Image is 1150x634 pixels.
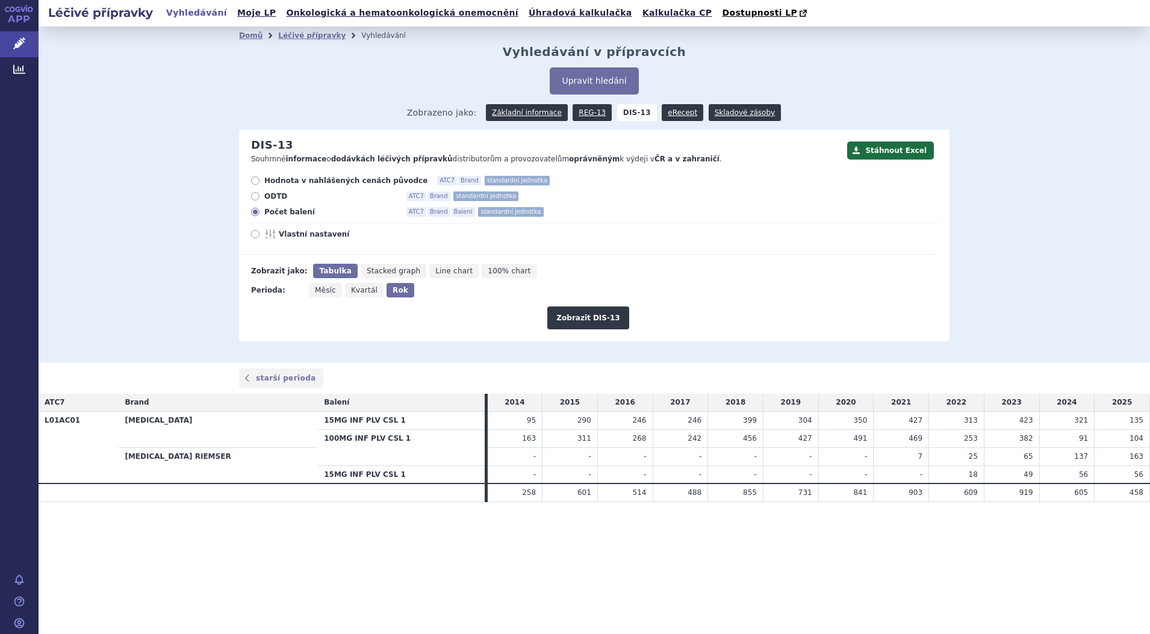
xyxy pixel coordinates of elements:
strong: informace [286,155,327,163]
td: 2021 [874,394,929,411]
span: 100% chart [488,267,530,275]
span: standardní jednotka [478,207,543,217]
td: 2023 [984,394,1039,411]
span: 841 [853,488,867,497]
span: 7 [918,452,922,461]
td: 2016 [597,394,653,411]
span: 605 [1074,488,1088,497]
td: 2020 [818,394,874,411]
td: 2015 [542,394,598,411]
span: Měsíc [315,286,336,294]
span: - [588,470,591,479]
td: 2018 [708,394,763,411]
a: Úhradová kalkulačka [525,5,636,21]
span: 903 [909,488,922,497]
strong: ČR a v zahraničí [654,155,720,163]
span: 246 [633,416,647,424]
p: Souhrnné o distributorům a provozovatelům k výdeji v . [251,154,841,164]
span: Brand [458,176,481,185]
span: - [533,470,536,479]
strong: dodávkách léčivých přípravků [331,155,453,163]
span: Vlastní nastavení [279,229,411,239]
span: standardní jednotka [485,176,550,185]
span: 609 [964,488,978,497]
td: 2019 [763,394,818,411]
a: Skladové zásoby [709,104,781,121]
span: 290 [577,416,591,424]
a: eRecept [662,104,703,121]
span: 514 [633,488,647,497]
span: 469 [909,434,922,443]
span: Stacked graph [367,267,420,275]
span: ATC7 [45,398,65,406]
strong: oprávněným [569,155,620,163]
span: Hodnota v nahlášených cenách původce [264,176,427,185]
h2: DIS-13 [251,138,293,152]
span: 427 [909,416,922,424]
span: - [644,452,646,461]
span: Brand [427,207,450,217]
span: 321 [1074,416,1088,424]
th: [MEDICAL_DATA] RIEMSER [119,447,318,483]
a: Onkologická a hematoonkologická onemocnění [282,5,522,21]
span: 427 [798,434,812,443]
span: 311 [577,434,591,443]
th: 15MG INF PLV CSL 1 [318,465,484,483]
span: - [588,452,591,461]
a: Kalkulačka CP [639,5,716,21]
span: 456 [743,434,757,443]
span: Počet balení [264,207,397,217]
span: standardní jednotka [453,191,518,201]
span: - [699,470,701,479]
span: - [644,470,646,479]
span: 488 [688,488,701,497]
span: 491 [853,434,867,443]
span: - [533,452,536,461]
strong: DIS-13 [617,104,657,121]
span: ATC7 [437,176,457,185]
span: - [865,452,867,461]
td: 2025 [1095,394,1150,411]
th: [MEDICAL_DATA] [119,412,318,448]
span: 855 [743,488,757,497]
span: 253 [964,434,978,443]
span: 104 [1130,434,1143,443]
span: - [920,470,922,479]
h2: Vyhledávání v přípravcích [503,45,686,59]
span: Kvartál [351,286,378,294]
span: 95 [527,416,536,424]
td: 2024 [1039,394,1095,411]
a: Základní informace [486,104,568,121]
a: REG-13 [573,104,612,121]
th: 100MG INF PLV CSL 1 [318,429,484,465]
span: 65 [1024,452,1033,461]
span: 18 [969,470,978,479]
span: 242 [688,434,701,443]
li: Vyhledávání [361,26,421,45]
td: 2014 [488,394,542,411]
span: 313 [964,416,978,424]
span: - [809,470,812,479]
span: Tabulka [319,267,351,275]
span: - [699,452,701,461]
a: Moje LP [234,5,279,21]
span: 246 [688,416,701,424]
span: Zobrazeno jako: [407,104,477,121]
span: - [754,452,757,461]
span: 458 [1130,488,1143,497]
span: Brand [427,191,450,201]
span: - [754,470,757,479]
span: 731 [798,488,812,497]
div: Zobrazit jako: [251,264,307,278]
span: 25 [969,452,978,461]
button: Zobrazit DIS-13 [547,306,629,329]
span: 258 [522,488,536,497]
span: 91 [1079,434,1088,443]
button: Stáhnout Excel [847,141,934,160]
span: 919 [1019,488,1033,497]
span: 135 [1130,416,1143,424]
td: 2022 [929,394,984,411]
span: Balení [452,207,475,217]
a: Vyhledávání [163,5,231,21]
a: Domů [239,31,263,40]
